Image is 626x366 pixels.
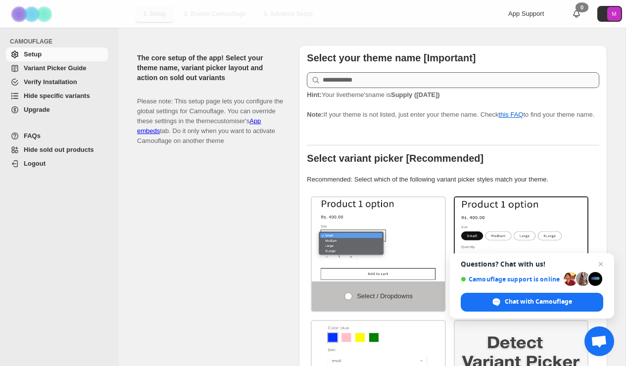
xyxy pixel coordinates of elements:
span: Select / Dropdowns [357,292,413,300]
a: Variant Picker Guide [6,61,108,75]
span: Your live theme's name is [307,91,439,98]
text: M [612,11,616,17]
strong: Supply ([DATE]) [391,91,440,98]
a: Logout [6,157,108,171]
a: Verify Installation [6,75,108,89]
span: Hide specific variants [24,92,90,99]
strong: Hint: [307,91,322,98]
b: Select variant picker [Recommended] [307,153,483,164]
a: 0 [572,9,581,19]
span: Chat with Camouflage [461,293,603,312]
span: Verify Installation [24,78,77,86]
a: Hide specific variants [6,89,108,103]
span: Avatar with initials M [607,7,621,21]
span: App Support [508,10,544,17]
a: this FAQ [499,111,524,118]
a: Setup [6,47,108,61]
span: Questions? Chat with us! [461,260,603,268]
a: FAQs [6,129,108,143]
span: Logout [24,160,46,167]
strong: Note: [307,111,323,118]
img: Camouflage [8,0,57,28]
button: Avatar with initials M [597,6,622,22]
a: Upgrade [6,103,108,117]
img: Select / Dropdowns [312,197,445,281]
p: Recommended: Select which of the following variant picker styles match your theme. [307,175,599,184]
div: 0 [576,2,588,12]
span: FAQs [24,132,41,139]
span: Variant Picker Guide [24,64,86,72]
span: CAMOUFLAGE [10,38,112,46]
span: Upgrade [24,106,50,113]
span: Hide sold out products [24,146,94,153]
span: Camouflage support is online [461,275,560,283]
p: Please note: This setup page lets you configure the global settings for Camouflage. You can overr... [137,87,283,146]
h2: The core setup of the app! Select your theme name, variant picker layout and action on sold out v... [137,53,283,83]
img: Buttons / Swatches [455,197,588,281]
a: Open chat [584,326,614,356]
b: Select your theme name [Important] [307,52,476,63]
span: Chat with Camouflage [505,297,572,306]
a: Hide sold out products [6,143,108,157]
p: If your theme is not listed, just enter your theme name. Check to find your theme name. [307,90,599,120]
span: Setup [24,50,42,58]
